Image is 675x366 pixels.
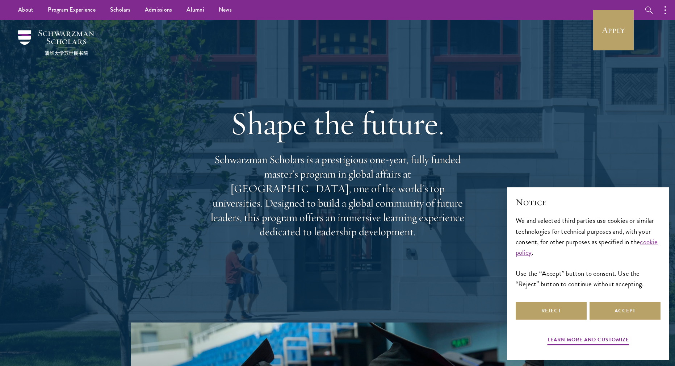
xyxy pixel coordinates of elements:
h2: Notice [516,196,661,208]
p: Schwarzman Scholars is a prestigious one-year, fully funded master’s program in global affairs at... [207,153,468,239]
a: cookie policy [516,237,658,258]
img: Schwarzman Scholars [18,30,94,55]
button: Reject [516,302,587,320]
button: Learn more and customize [548,335,629,346]
a: Apply [593,10,634,50]
div: We and selected third parties use cookies or similar technologies for technical purposes and, wit... [516,215,661,289]
button: Accept [590,302,661,320]
h1: Shape the future. [207,103,468,144]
